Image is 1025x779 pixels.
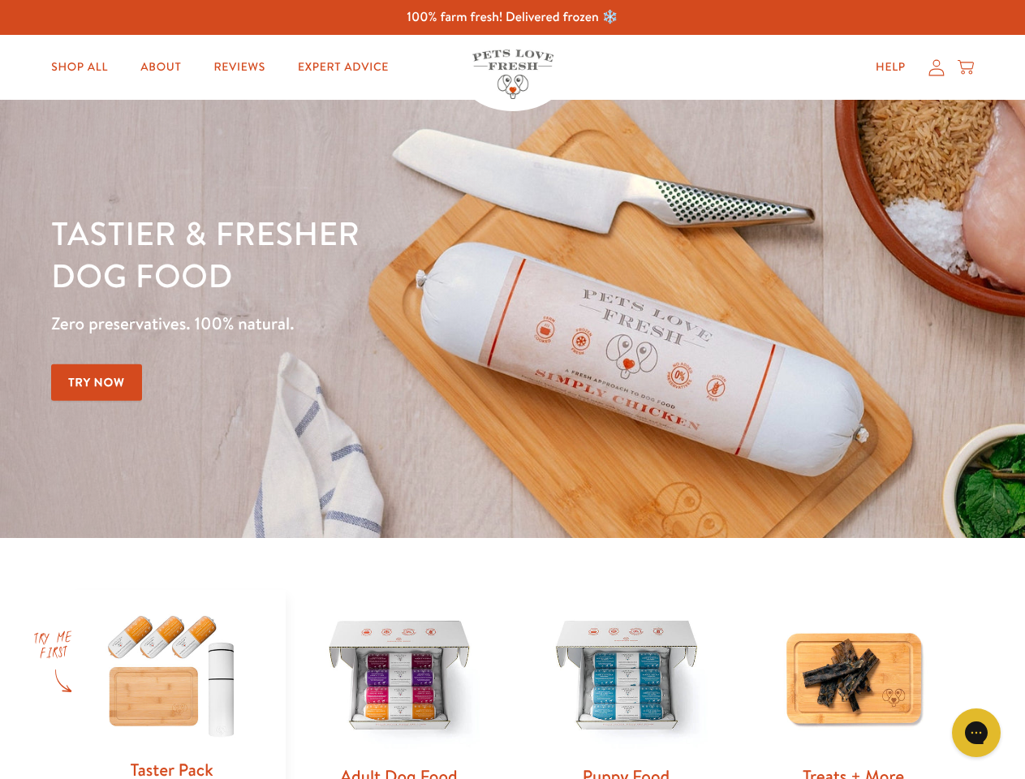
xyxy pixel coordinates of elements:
[38,51,121,84] a: Shop All
[200,51,278,84] a: Reviews
[51,212,666,296] h1: Tastier & fresher dog food
[51,309,666,338] p: Zero preservatives. 100% natural.
[51,364,142,401] a: Try Now
[472,49,553,99] img: Pets Love Fresh
[285,51,402,84] a: Expert Advice
[127,51,194,84] a: About
[863,51,919,84] a: Help
[944,703,1009,763] iframe: Gorgias live chat messenger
